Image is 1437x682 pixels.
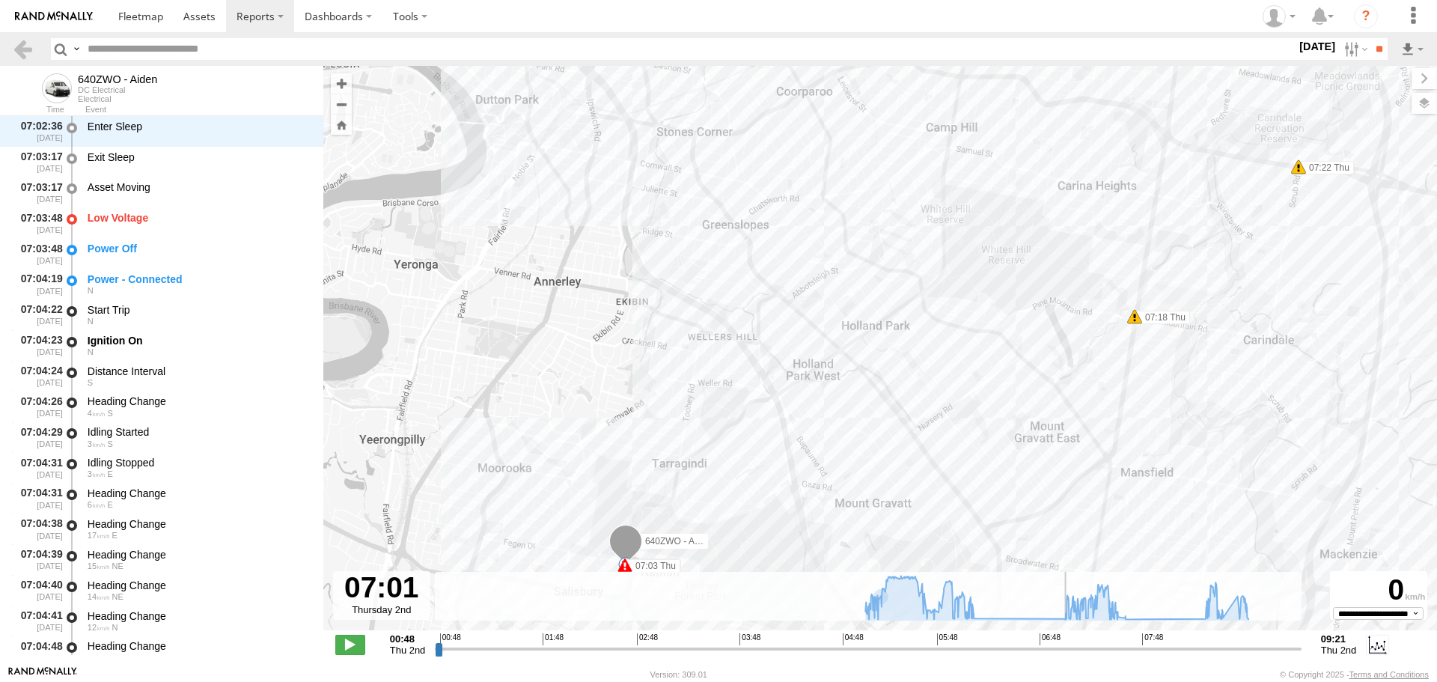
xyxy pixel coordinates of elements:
[88,487,309,500] div: Heading Change
[88,317,94,326] span: Heading: 6
[88,120,309,133] div: Enter Sleep
[12,270,64,298] div: 07:04:19 [DATE]
[88,609,309,623] div: Heading Change
[88,469,106,478] span: 3
[85,106,323,114] div: Event
[112,623,118,632] span: Heading: 11
[70,38,82,60] label: Search Query
[12,546,64,573] div: 07:04:39 [DATE]
[107,439,112,448] span: Heading: 199
[1349,670,1429,679] a: Terms and Conditions
[335,635,365,654] label: Play/Stop
[107,469,112,478] span: Heading: 96
[843,633,864,645] span: 04:48
[88,579,309,592] div: Heading Change
[937,633,958,645] span: 05:48
[12,515,64,543] div: 07:04:38 [DATE]
[650,670,707,679] div: Version: 309.01
[88,456,309,469] div: Idling Stopped
[88,409,106,418] span: 4
[543,633,564,645] span: 01:48
[1142,633,1163,645] span: 07:48
[88,365,309,378] div: Distance Interval
[88,286,94,295] span: Heading: 6
[626,558,681,572] label: 06:09 Thu
[88,242,309,255] div: Power Off
[1400,38,1425,60] label: Export results as...
[88,639,309,653] div: Heading Change
[1299,161,1354,174] label: 07:22 Thu
[88,623,110,632] span: 12
[1280,670,1429,679] div: © Copyright 2025 -
[88,303,309,317] div: Start Trip
[12,393,64,421] div: 07:04:26 [DATE]
[12,454,64,481] div: 07:04:31 [DATE]
[107,409,112,418] span: Heading: 183
[88,180,309,194] div: Asset Moving
[12,179,64,207] div: 07:03:17 [DATE]
[12,240,64,267] div: 07:03:48 [DATE]
[112,531,118,540] span: Heading: 85
[78,73,157,85] div: 640ZWO - Aiden - View Asset History
[1332,573,1425,607] div: 0
[12,106,64,114] div: Time
[1296,38,1338,55] label: [DATE]
[88,334,309,347] div: Ignition On
[88,592,110,601] span: 14
[88,425,309,439] div: Idling Started
[645,535,712,546] span: 640ZWO - Aiden
[78,85,157,94] div: DC Electrical
[331,73,352,94] button: Zoom in
[1354,4,1378,28] i: ?
[88,531,110,540] span: 17
[88,439,106,448] span: 3
[88,517,309,531] div: Heading Change
[1321,645,1357,656] span: Thu 2nd Oct 2025
[112,592,123,601] span: Heading: 33
[390,645,426,656] span: Thu 2nd Oct 2025
[88,150,309,164] div: Exit Sleep
[1321,633,1357,645] strong: 09:21
[12,148,64,176] div: 07:03:17 [DATE]
[1040,633,1061,645] span: 06:48
[12,607,64,635] div: 07:04:41 [DATE]
[739,633,760,645] span: 03:48
[637,633,658,645] span: 02:48
[78,94,157,103] div: Electrical
[88,378,93,387] span: Heading: 167
[331,115,352,135] button: Zoom Home
[12,638,64,666] div: 07:04:48 [DATE]
[8,667,77,682] a: Visit our Website
[12,210,64,237] div: 07:03:48 [DATE]
[390,633,426,645] strong: 00:48
[12,332,64,359] div: 07:04:23 [DATE]
[12,118,64,145] div: 07:02:36 [DATE]
[12,424,64,451] div: 07:04:29 [DATE]
[107,654,118,663] span: Heading: 34
[12,484,64,512] div: 07:04:31 [DATE]
[88,654,106,663] span: 4
[107,500,112,509] span: Heading: 96
[88,500,106,509] span: 6
[625,559,680,573] label: 07:03 Thu
[12,38,34,60] a: Back to previous Page
[88,273,309,286] div: Power - Connected
[88,347,94,356] span: Heading: 6
[88,211,309,225] div: Low Voltage
[1135,311,1190,324] label: 07:18 Thu
[88,548,309,561] div: Heading Change
[440,633,461,645] span: 00:48
[88,395,309,408] div: Heading Change
[12,576,64,604] div: 07:04:40 [DATE]
[88,561,110,570] span: 15
[1338,38,1370,60] label: Search Filter Options
[15,11,93,22] img: rand-logo.svg
[12,362,64,390] div: 07:04:24 [DATE]
[1257,5,1301,28] div: Aaron Cluff
[112,561,123,570] span: Heading: 60
[12,301,64,329] div: 07:04:22 [DATE]
[331,94,352,115] button: Zoom out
